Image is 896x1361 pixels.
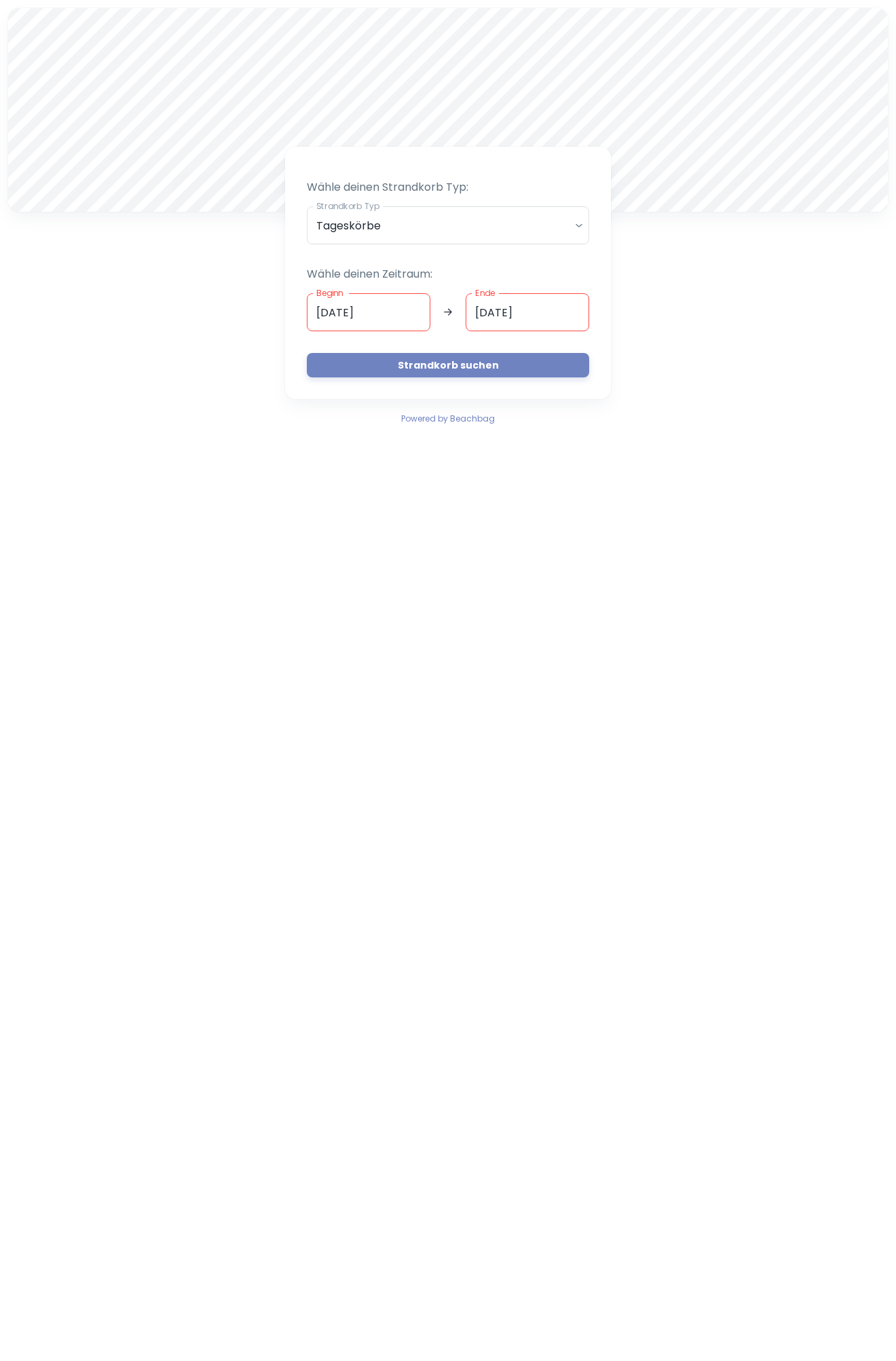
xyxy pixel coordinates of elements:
div: Tageskörbe [307,206,589,244]
p: Wähle deinen Zeitraum: [307,266,589,282]
label: Strandkorb Typ [316,200,379,212]
label: Ende [475,287,495,299]
p: Wähle deinen Strandkorb Typ: [307,179,589,195]
span: Powered by Beachbag [401,413,495,424]
input: dd.mm.yyyy [307,293,430,331]
button: Strandkorb suchen [307,353,589,377]
input: dd.mm.yyyy [466,293,589,331]
label: Beginn [316,287,343,299]
a: Powered by Beachbag [401,410,495,426]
